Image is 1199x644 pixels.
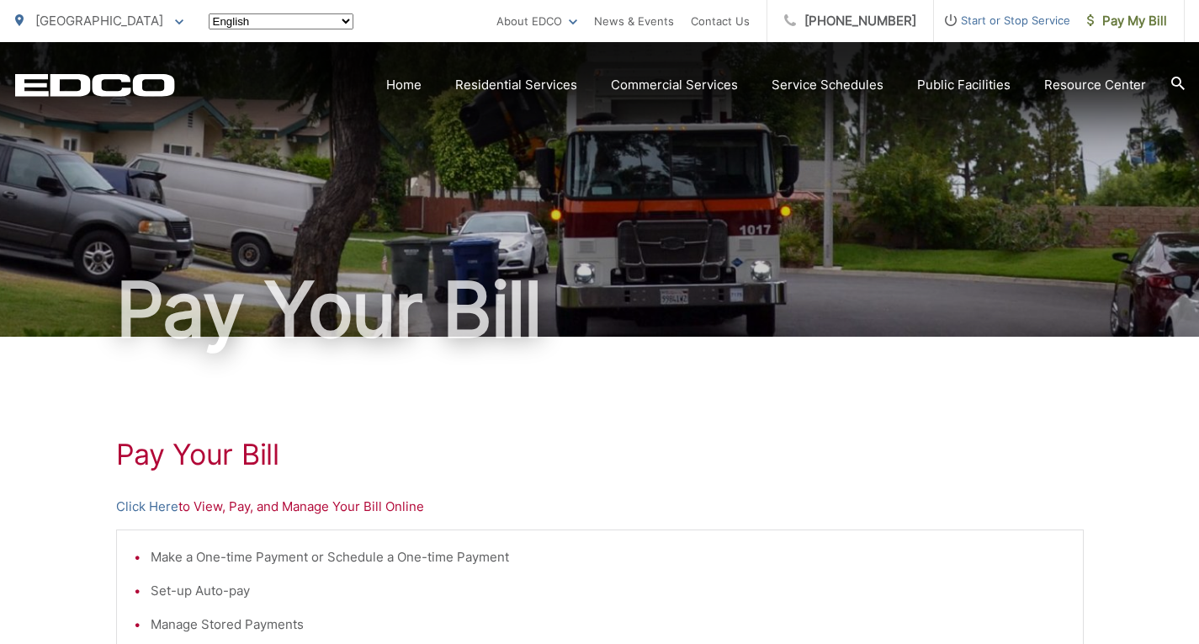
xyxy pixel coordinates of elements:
[691,11,750,31] a: Contact Us
[209,13,353,29] select: Select a language
[151,581,1066,601] li: Set-up Auto-pay
[116,438,1084,471] h1: Pay Your Bill
[611,75,738,95] a: Commercial Services
[35,13,163,29] span: [GEOGRAPHIC_DATA]
[116,497,178,517] a: Click Here
[116,497,1084,517] p: to View, Pay, and Manage Your Bill Online
[151,547,1066,567] li: Make a One-time Payment or Schedule a One-time Payment
[594,11,674,31] a: News & Events
[1044,75,1146,95] a: Resource Center
[151,615,1066,635] li: Manage Stored Payments
[1087,11,1167,31] span: Pay My Bill
[917,75,1011,95] a: Public Facilities
[455,75,577,95] a: Residential Services
[15,73,175,97] a: EDCD logo. Return to the homepage.
[386,75,422,95] a: Home
[496,11,577,31] a: About EDCO
[15,268,1185,352] h1: Pay Your Bill
[772,75,883,95] a: Service Schedules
